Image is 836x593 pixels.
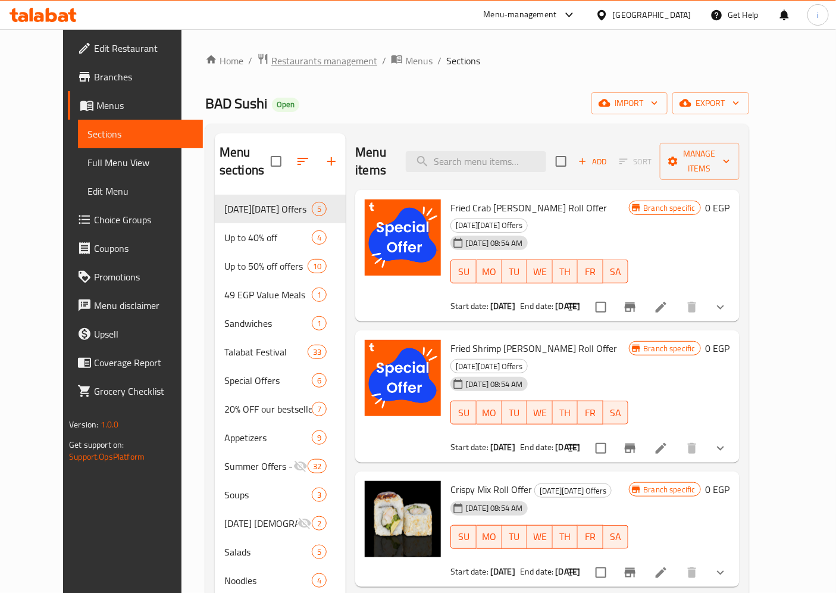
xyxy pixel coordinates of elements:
a: Edit menu item [654,300,668,314]
span: [DATE] [DEMOGRAPHIC_DATA] Meals [224,516,298,530]
span: End date: [520,564,553,579]
span: MO [481,528,497,545]
span: 10 [308,261,326,272]
button: Add [574,152,612,171]
span: Branch specific [639,484,700,495]
div: Appetizers9 [215,423,346,452]
span: Special Offers [224,373,312,388]
span: Select section first [612,152,660,171]
span: Get support on: [69,437,124,452]
button: TH [553,401,578,425]
div: Soups3 [215,480,346,509]
div: Black Friday Offers [450,219,528,233]
b: [DATE] [490,298,515,314]
svg: Show Choices [713,441,728,455]
span: Noodles [224,573,312,588]
span: 5 [312,204,326,215]
span: Sections [446,54,480,68]
h6: 0 EGP [706,199,730,216]
a: Grocery Checklist [68,377,203,405]
div: items [312,402,327,416]
a: Restaurants management [257,53,377,68]
div: [DATE][DATE] Offers5 [215,195,346,223]
nav: breadcrumb [205,53,749,68]
a: Coverage Report [68,348,203,377]
span: MO [481,404,497,422]
div: Salads [224,545,312,559]
div: items [312,316,327,330]
a: Upsell [68,320,203,348]
button: show more [706,293,735,322]
a: Sections [78,120,203,148]
button: TH [553,525,578,549]
button: Branch-specific-item [616,293,644,322]
li: / [382,54,386,68]
span: BAD Sushi [205,90,267,117]
button: Add section [317,147,346,176]
div: items [312,373,327,388]
div: Black Friday Offers [224,202,312,216]
div: Special Offers6 [215,366,346,395]
span: [DATE][DATE] Offers [451,219,527,232]
span: Menus [96,98,193,113]
li: / [248,54,252,68]
button: sort-choices [560,293,588,322]
h6: 0 EGP [706,340,730,357]
svg: Inactive section [298,516,312,530]
div: [GEOGRAPHIC_DATA] [613,8,691,21]
span: Talabat Festival [224,345,308,359]
span: Manage items [669,146,730,176]
span: SA [608,404,624,422]
span: 20% OFF our bestsellers [224,402,312,416]
div: 49 EGP Value Meals [224,288,312,302]
h2: Menu items [355,143,391,179]
span: import [601,96,658,111]
span: WE [532,404,548,422]
a: Coupons [68,234,203,263]
b: [DATE] [556,298,581,314]
span: Restaurants management [271,54,377,68]
div: Up to 40% off4 [215,223,346,252]
span: 1.0.0 [101,417,119,432]
button: delete [678,293,706,322]
button: SA [603,260,629,283]
span: SU [456,404,472,422]
span: SU [456,263,472,280]
div: items [312,202,327,216]
div: Black Friday Offers [534,483,612,498]
button: SU [450,260,477,283]
span: Coverage Report [94,355,193,370]
img: Crispy Mix Roll Offer [365,481,441,557]
div: items [312,488,327,502]
span: TU [507,528,523,545]
span: [DATE][DATE] Offers [451,360,527,373]
div: Talabat Festival33 [215,338,346,366]
div: Soups [224,488,312,502]
div: items [312,288,327,302]
button: show more [706,558,735,587]
b: [DATE] [490,439,515,455]
div: Open [272,98,299,112]
span: export [682,96,740,111]
span: MO [481,263,497,280]
span: Upsell [94,327,193,341]
button: TU [502,260,528,283]
button: SU [450,401,477,425]
button: TU [502,525,528,549]
b: [DATE] [556,564,581,579]
div: items [308,259,327,273]
a: Edit Restaurant [68,34,203,63]
span: 2 [312,518,326,529]
span: TH [558,528,574,545]
div: Summer Offers - Up To 50% Off32 [215,452,346,480]
span: End date: [520,298,553,314]
span: Branch specific [639,202,700,214]
button: Branch-specific-item [616,434,644,463]
span: Branches [94,70,193,84]
button: Branch-specific-item [616,558,644,587]
span: 7 [312,404,326,415]
img: Fried Shrimp Maki Roll Offer [365,340,441,416]
div: items [308,345,327,359]
span: FR [583,263,599,280]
